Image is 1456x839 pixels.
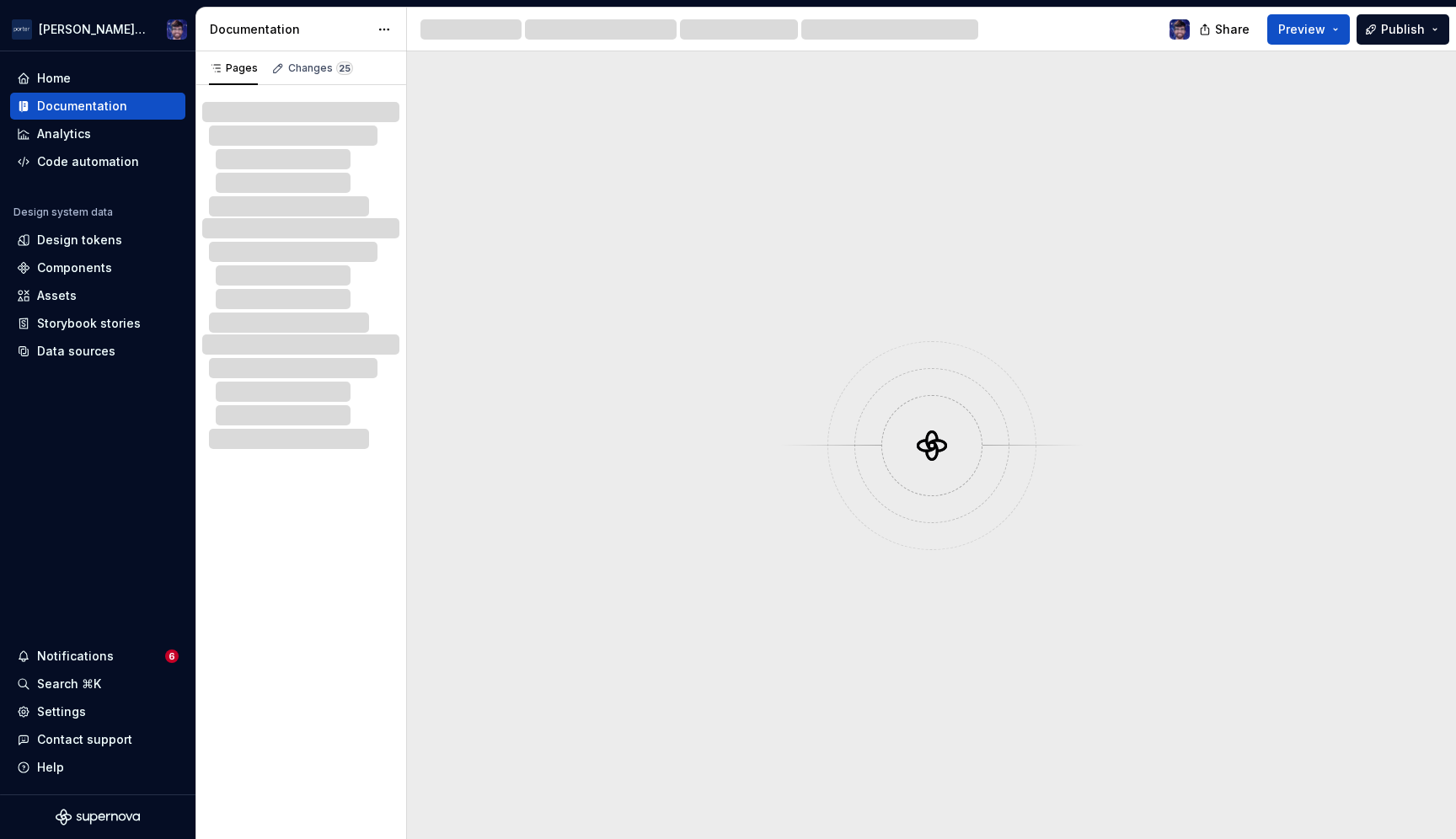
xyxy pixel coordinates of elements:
a: Design tokens [10,227,185,254]
button: Contact support [10,726,185,753]
button: [PERSON_NAME] AirlinesColin LeBlanc [3,11,192,47]
button: Preview [1267,14,1350,45]
a: Storybook stories [10,310,185,337]
div: Changes [288,61,353,75]
div: Documentation [210,21,369,38]
div: Data sources [37,343,115,360]
button: Search ⌘K [10,671,185,697]
a: Assets [10,282,185,309]
span: Share [1215,21,1250,38]
div: Search ⌘K [37,676,101,692]
button: Share [1191,14,1261,45]
div: [PERSON_NAME] Airlines [39,21,147,38]
img: Colin LeBlanc [1170,19,1190,40]
button: Publish [1357,14,1449,45]
img: f0306bc8-3074-41fb-b11c-7d2e8671d5eb.png [12,19,32,40]
button: Notifications6 [10,643,185,670]
a: Components [10,254,185,281]
div: Pages [209,61,258,75]
span: 6 [165,649,179,663]
div: Storybook stories [37,315,141,332]
a: Analytics [10,120,185,147]
a: Data sources [10,338,185,365]
a: Documentation [10,93,185,120]
a: Settings [10,698,185,725]
a: Code automation [10,148,185,175]
div: Components [37,259,112,276]
div: Design tokens [37,232,122,248]
div: Settings [37,703,86,720]
div: Help [37,759,64,776]
div: Notifications [37,648,114,665]
div: Assets [37,287,77,304]
div: Code automation [37,153,139,170]
a: Home [10,65,185,92]
div: Analytics [37,126,91,142]
div: Contact support [37,731,132,748]
div: Documentation [37,98,127,115]
div: Design system data [13,206,113,219]
img: Colin LeBlanc [167,19,187,40]
button: Help [10,754,185,781]
span: Preview [1278,21,1325,38]
div: Home [37,70,71,87]
span: 25 [336,61,353,75]
svg: Supernova Logo [56,809,140,826]
span: Publish [1381,21,1425,38]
